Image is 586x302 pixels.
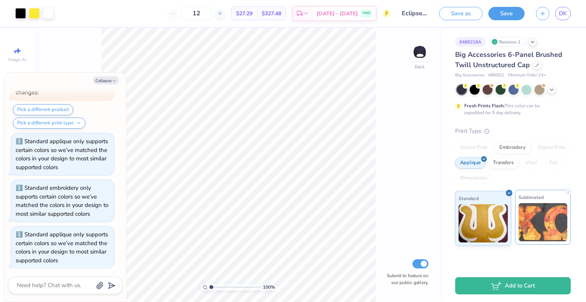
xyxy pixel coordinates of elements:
[464,102,558,116] div: This color can be expedited for 5 day delivery.
[455,50,562,69] span: Big Accessories 6-Panel Brushed Twill Unstructured Cap
[518,193,544,201] span: Sublimated
[439,7,483,20] button: Save as
[8,57,26,63] span: Image AI
[459,204,508,242] img: Standard
[521,157,542,169] div: Vinyl
[455,127,571,136] div: Print Type
[508,72,546,79] span: Minimum Order: 24 +
[488,157,518,169] div: Transfers
[455,142,492,153] div: Screen Print
[464,103,505,109] strong: Fresh Prints Flash:
[263,284,275,291] span: 100 %
[455,277,571,294] button: Add to Cart
[455,157,486,169] div: Applique
[396,6,433,21] input: Untitled Design
[459,194,479,202] span: Standard
[533,142,570,153] div: Digital Print
[16,137,108,171] div: Standard applique only supports certain colors so we’ve matched the colors in your design to most...
[518,203,568,241] img: Sublimated
[415,63,425,70] div: Back
[412,44,427,60] img: Back
[13,104,73,115] button: Pick a different product
[317,10,358,18] span: [DATE] - [DATE]
[455,37,486,47] div: # 488218A
[93,76,119,84] button: Collapse
[236,10,253,18] span: $27.29
[455,173,492,184] div: Rhinestones
[555,7,571,20] a: DK
[494,142,531,153] div: Embroidery
[488,72,504,79] span: # BX001
[489,37,525,47] div: Revision 1
[544,157,562,169] div: Foil
[559,9,567,18] span: DK
[383,272,428,286] label: Submit to feature on our public gallery.
[455,72,485,79] span: Big Accessories
[182,6,211,20] input: – –
[488,7,525,20] button: Save
[362,11,370,16] span: FREE
[16,184,108,218] div: Standard embroidery only supports certain colors so we’ve matched the colors in your design to mo...
[262,10,281,18] span: $327.48
[16,54,106,96] div: We can’t direct-to-film transfers on the Big Accessories 6-Panel Brushed Twill Unstructured Cap. ...
[13,118,85,129] button: Pick a different print type
[16,231,108,264] div: Standard applique only supports certain colors so we’ve matched the colors in your design to most...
